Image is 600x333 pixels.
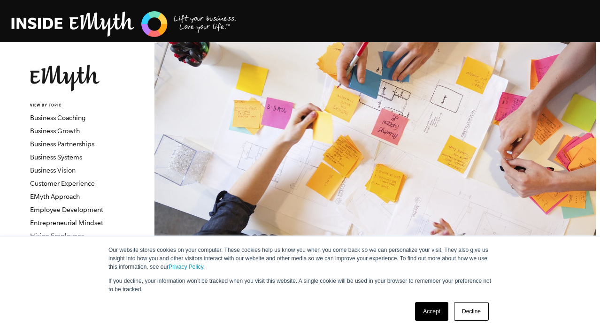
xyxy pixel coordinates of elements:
p: If you decline, your information won’t be tracked when you visit this website. A single cookie wi... [108,277,492,294]
a: Hiring Employees [30,232,84,240]
a: Customer Experience [30,180,95,187]
a: Privacy Policy [169,264,203,270]
a: Business Coaching [30,114,86,121]
img: EMyth [30,65,100,91]
a: EMyth Approach [30,193,80,200]
h6: VIEW BY TOPIC [30,103,143,109]
img: EMyth Business Coaching [11,10,237,38]
p: Our website stores cookies on your computer. These cookies help us know you when you come back so... [108,246,492,271]
a: Employee Development [30,206,103,213]
a: Business Growth [30,127,80,135]
a: Business Partnerships [30,140,94,148]
a: Entrepreneurial Mindset [30,219,103,227]
a: Decline [454,302,489,321]
a: Business Vision [30,166,76,174]
a: Business Systems [30,153,82,161]
a: Accept [415,302,448,321]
